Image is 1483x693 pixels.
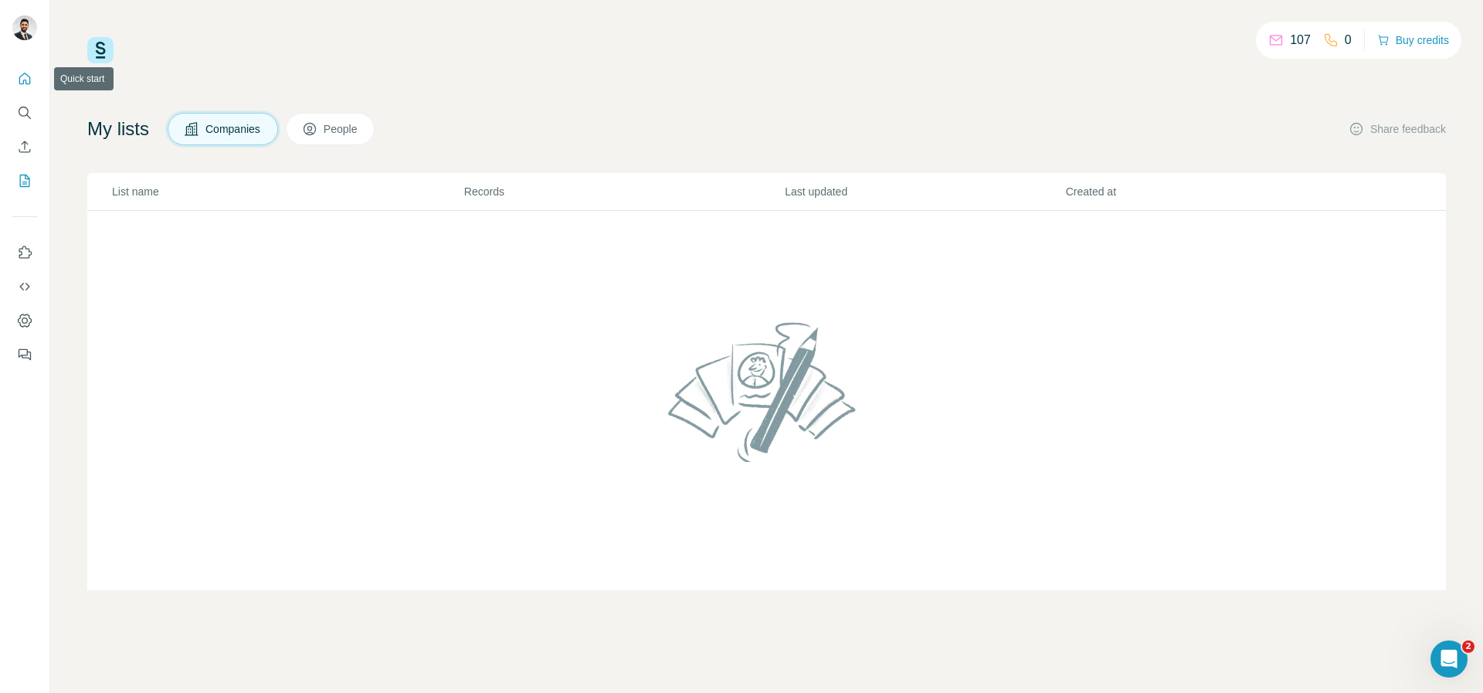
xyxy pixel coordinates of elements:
button: Dashboard [12,307,37,335]
button: Search [12,99,37,127]
img: Avatar [12,15,37,40]
img: Surfe Logo [87,37,114,63]
p: Records [464,184,783,199]
p: Created at [1066,184,1345,199]
h4: My lists [87,117,149,141]
button: Buy credits [1377,29,1449,51]
p: 107 [1290,31,1311,49]
p: Last updated [785,184,1064,199]
button: Feedback [12,341,37,369]
button: Use Surfe API [12,273,37,301]
button: Quick start [12,65,37,93]
span: Companies [205,121,262,137]
span: People [324,121,359,137]
iframe: Intercom live chat [1430,640,1468,678]
button: Enrich CSV [12,133,37,161]
p: List name [112,184,463,199]
button: Share feedback [1349,121,1446,137]
img: No lists found [662,309,872,474]
button: My lists [12,167,37,195]
p: 0 [1345,31,1352,49]
button: Use Surfe on LinkedIn [12,239,37,267]
span: 2 [1462,640,1475,653]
